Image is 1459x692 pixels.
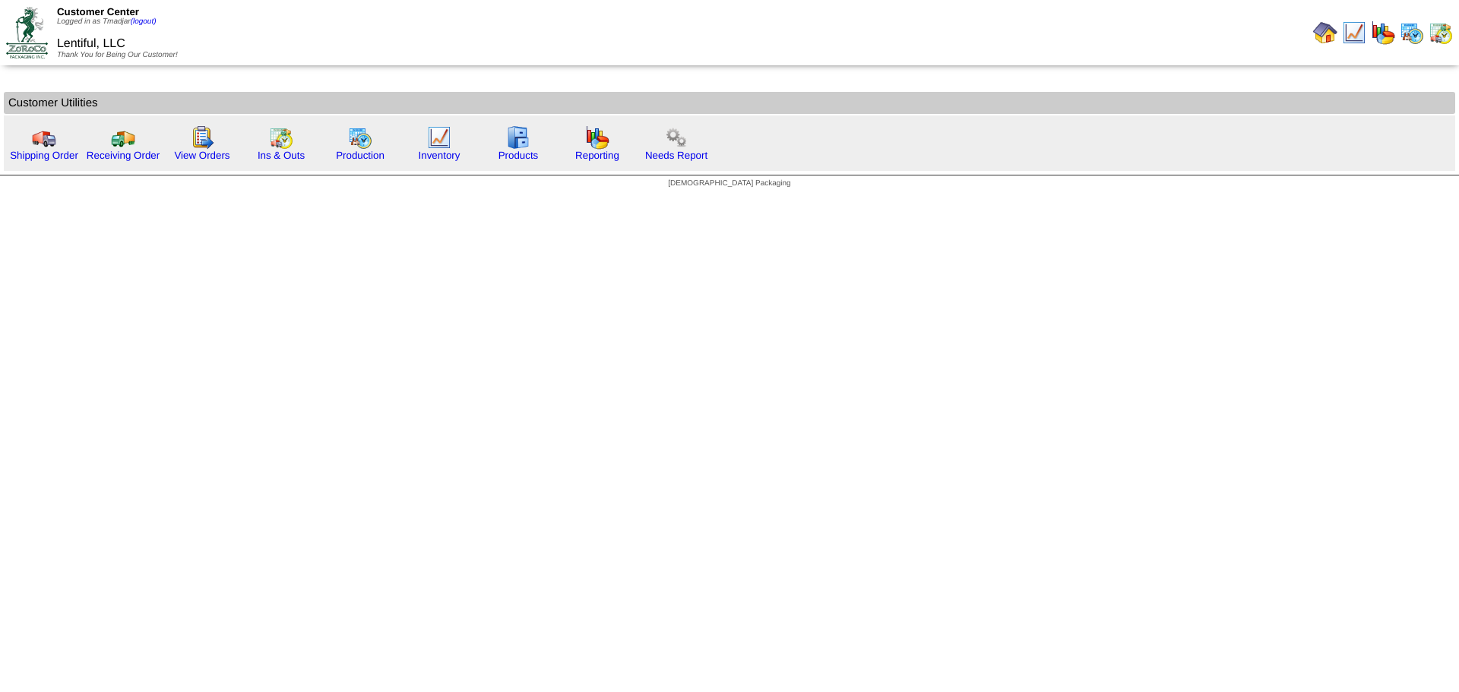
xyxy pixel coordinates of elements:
img: line_graph.gif [427,125,451,150]
img: calendarinout.gif [269,125,293,150]
a: Reporting [575,150,619,161]
a: Inventory [419,150,460,161]
a: Production [336,150,385,161]
a: (logout) [131,17,157,26]
a: Products [498,150,539,161]
a: Needs Report [645,150,707,161]
img: graph.gif [1371,21,1395,45]
a: Ins & Outs [258,150,305,161]
img: workflow.png [664,125,688,150]
a: Receiving Order [87,150,160,161]
img: home.gif [1313,21,1337,45]
img: truck.gif [32,125,56,150]
img: graph.gif [585,125,609,150]
span: Logged in as Tmadjar [57,17,157,26]
img: line_graph.gif [1342,21,1366,45]
img: calendarprod.gif [1400,21,1424,45]
span: Customer Center [57,6,139,17]
img: cabinet.gif [506,125,530,150]
a: View Orders [174,150,229,161]
img: ZoRoCo_Logo(Green%26Foil)%20jpg.webp [6,7,48,58]
img: workorder.gif [190,125,214,150]
td: Customer Utilities [4,92,1455,114]
a: Shipping Order [10,150,78,161]
img: calendarprod.gif [348,125,372,150]
span: Lentiful, LLC [57,37,125,50]
img: calendarinout.gif [1429,21,1453,45]
span: [DEMOGRAPHIC_DATA] Packaging [668,179,790,188]
span: Thank You for Being Our Customer! [57,51,178,59]
img: truck2.gif [111,125,135,150]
